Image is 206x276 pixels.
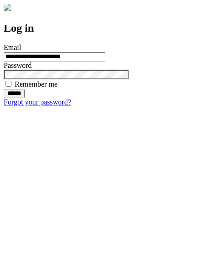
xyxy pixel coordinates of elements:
label: Remember me [15,80,58,88]
label: Email [4,44,21,51]
h2: Log in [4,22,202,34]
label: Password [4,61,32,69]
img: logo-4e3dc11c47720685a147b03b5a06dd966a58ff35d612b21f08c02c0306f2b779.png [4,4,11,11]
a: Forgot your password? [4,98,71,106]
